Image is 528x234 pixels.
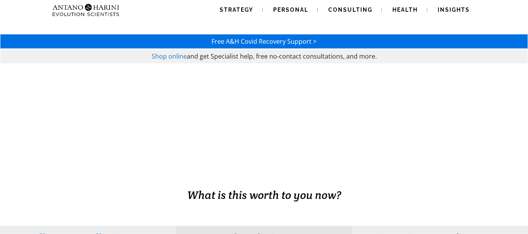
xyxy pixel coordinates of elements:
span: and get Specialist help, free no-contact consultations, and more. [187,52,377,61]
span: Strategy [220,7,253,13]
a: Free A&H Covid Recovery Support > [211,37,317,46]
span: Personal [273,7,308,13]
span: Consulting [328,7,372,13]
span: Health [392,7,418,13]
a: Shop online [152,52,187,61]
span: Insights [438,7,470,13]
h1: BUSINESS. HEALTH. Family. Legacy [1,171,527,187]
span: What is this worth to you now? [187,188,341,202]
